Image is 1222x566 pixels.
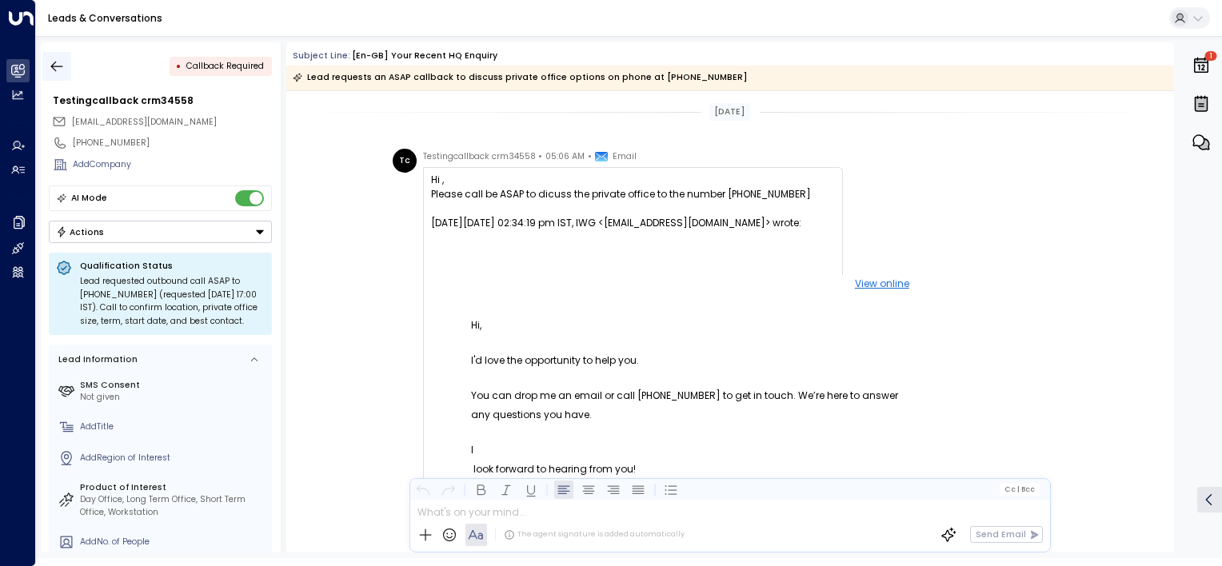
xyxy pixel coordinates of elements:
p: Qualification Status [80,260,265,272]
div: • [176,55,182,77]
div: AI Mode [71,190,107,206]
span: • [538,149,542,165]
span: testingcallbackcrm34558@yahoo.com [72,116,217,129]
span: | [1016,485,1019,493]
span: Email [613,149,637,165]
label: SMS Consent [80,379,267,392]
p: I look forward to hearing from you! [471,440,909,479]
span: Subject Line: [293,50,350,62]
div: Hi , [431,173,835,187]
div: [DATE][DATE] 02:34:19 pm IST, IWG <[EMAIL_ADDRESS][DOMAIN_NAME]> wrote: [431,216,835,230]
span: Testingcallback crm34558 [423,149,536,165]
div: Testingcallback crm34558 [53,94,272,108]
span: Cc Bcc [1004,485,1035,493]
div: AddRegion of Interest [80,452,267,464]
span: [EMAIL_ADDRESS][DOMAIN_NAME] [72,116,217,128]
span: Callback Required [186,60,264,72]
div: [PHONE_NUMBER] [73,137,272,149]
div: Lead requests an ASAP callback to discuss private office options on phone at [PHONE_NUMBER] [293,70,748,86]
div: [DATE] [709,103,750,121]
span: 05:06 AM [545,149,585,165]
div: The agent signature is added automatically [504,529,685,540]
div: Button group with a nested menu [49,221,272,243]
div: [en-GB] Your recent HQ enquiry [352,50,497,62]
div: Not given [80,391,267,404]
p: I'd love the opportunity to help you. [471,351,909,370]
button: 1 [1188,48,1215,83]
div: Lead requested outbound call ASAP to [PHONE_NUMBER] (requested [DATE] 17:00 IST). Call to confirm... [80,275,265,328]
p: Hi, [471,316,909,335]
div: Please call be ASAP to dicuss the private office to the number [PHONE_NUMBER] [431,187,835,201]
div: Tc [393,149,417,173]
button: Cc|Bcc [1000,484,1040,495]
button: Actions [49,221,272,243]
button: Redo [438,480,457,499]
button: Undo [413,480,433,499]
div: AddCompany [73,158,272,171]
label: Product of Interest [80,481,267,494]
div: Day Office, Long Term Office, Short Term Office, Workstation [80,493,267,519]
div: AddNo. of People [80,536,267,548]
span: 1 [1205,51,1217,61]
div: AddTitle [80,421,267,433]
p: You can drop me an email or call [PHONE_NUMBER] to get in touch. We’re here to answer any questio... [471,386,909,424]
a: View online [855,275,909,292]
a: Leads & Conversations [48,11,162,25]
span: • [588,149,592,165]
div: Lead Information [54,353,138,366]
div: Actions [56,226,105,237]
